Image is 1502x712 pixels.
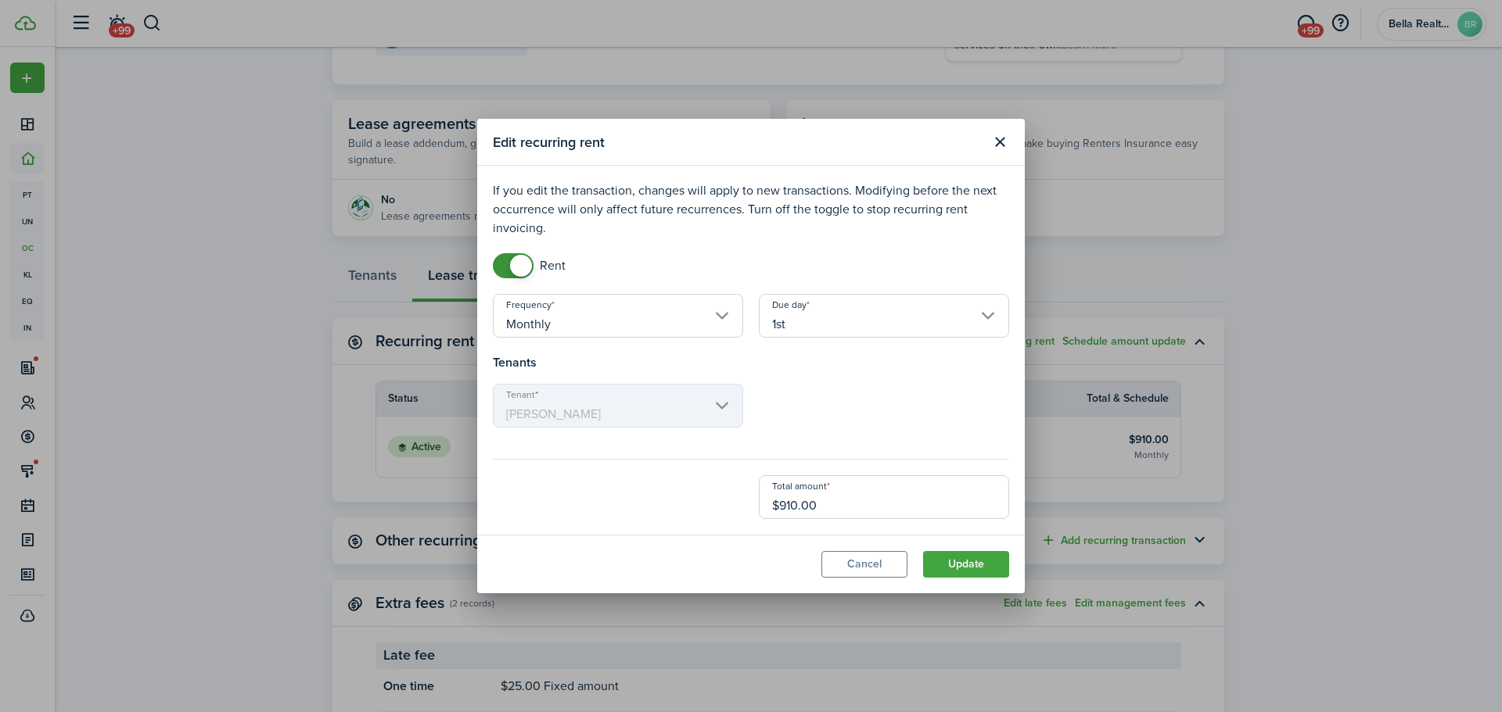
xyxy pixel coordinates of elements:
[821,551,907,578] button: Cancel
[759,475,1009,519] input: 0.00
[493,181,1009,238] p: If you edit the transaction, changes will apply to new transactions. Modifying before the next oc...
[923,551,1009,578] button: Update
[493,127,983,157] modal-title: Edit recurring rent
[986,129,1013,156] button: Close modal
[493,353,1009,372] h4: Tenants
